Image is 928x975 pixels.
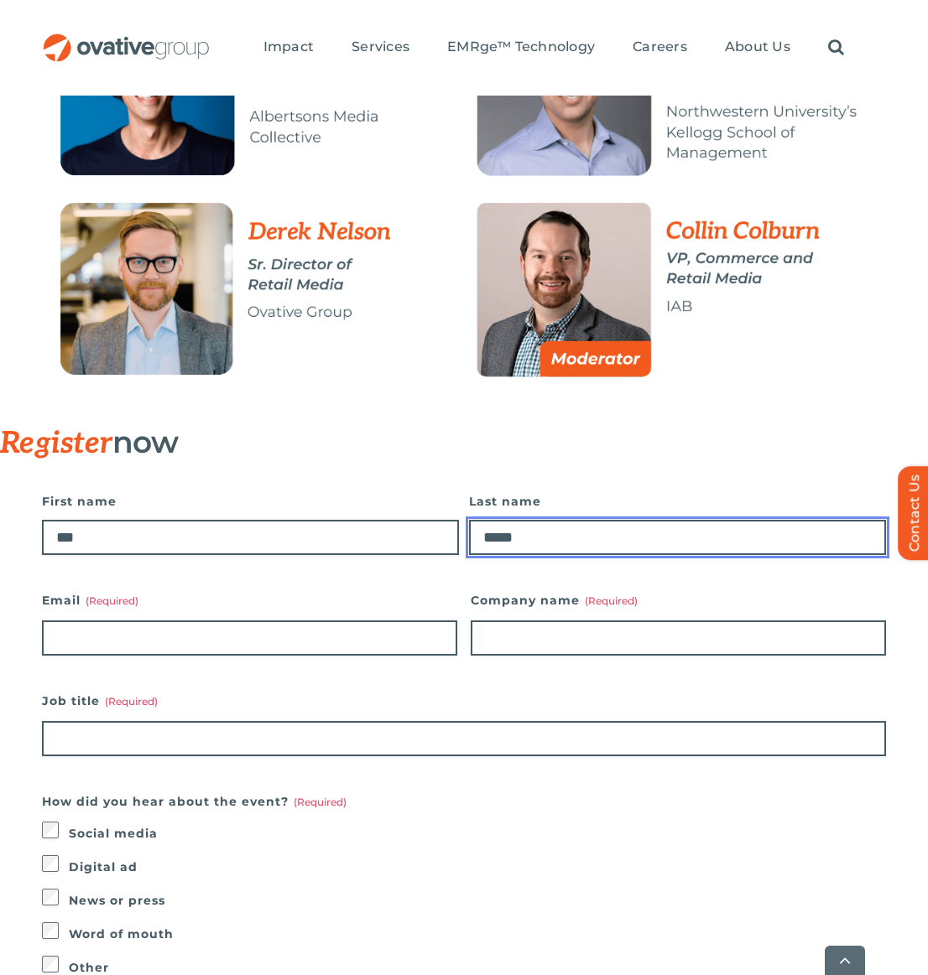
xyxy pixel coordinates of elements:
[725,39,790,55] span: About Us
[294,796,347,808] span: (Required)
[469,490,886,513] label: Last name
[42,490,459,513] label: First name
[105,695,158,708] span: (Required)
[42,689,886,713] label: Job title
[585,594,638,607] span: (Required)
[263,39,314,57] a: Impact
[69,889,886,912] label: News or press
[42,589,457,612] label: Email
[42,32,211,48] a: OG_Full_horizontal_RGB
[471,589,886,612] label: Company name
[69,822,886,845] label: Social media
[633,39,687,57] a: Careers
[633,39,687,55] span: Careers
[69,855,886,879] label: Digital ad
[447,39,595,55] span: EMRge™ Technology
[86,594,138,607] span: (Required)
[69,922,886,946] label: Word of mouth
[352,39,409,57] a: Services
[828,39,844,57] a: Search
[263,21,844,75] nav: Menu
[352,39,409,55] span: Services
[447,39,595,57] a: EMRge™ Technology
[263,39,314,55] span: Impact
[725,39,790,57] a: About Us
[42,790,347,813] legend: How did you hear about the event?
